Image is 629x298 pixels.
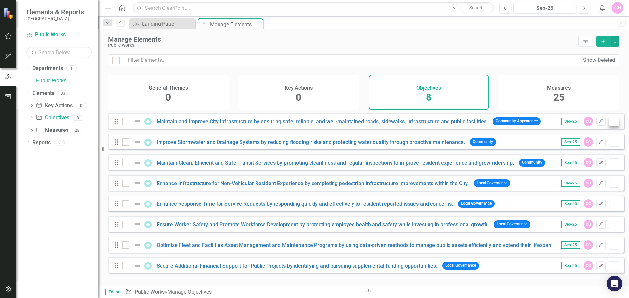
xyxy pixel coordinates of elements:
div: Landing Page [142,20,193,28]
span: 8 [426,92,431,103]
img: Not Defined [133,117,141,125]
a: Departments [32,65,63,72]
a: Key Actions [36,102,72,110]
span: Community Appearance [493,117,541,125]
span: Sep-25 [561,221,580,228]
input: Search ClearPoint... [133,2,494,14]
div: CG [584,137,593,147]
span: Local Governance [474,179,510,187]
div: 9 [54,140,65,146]
div: CG [584,220,593,229]
div: CG [584,158,593,167]
a: Secure Additional Financial Support for Public Projects by identifying and pursuing supplemental ... [157,263,437,269]
div: CG [584,179,593,188]
span: Local Governance [442,262,479,269]
span: 0 [296,92,301,103]
span: Local Governance [458,200,495,207]
span: Local Governance [494,220,530,228]
div: Show Deleted [583,57,615,64]
img: Not Defined [133,200,141,208]
a: Enhance Response Time for Service Requests by responding quickly and effectively to resident repo... [157,201,453,207]
div: 8 [73,115,83,121]
h4: General Themes [149,85,188,91]
div: 1 [66,66,77,71]
a: Measures [36,127,68,134]
span: Sep-25 [561,159,580,166]
h4: Measures [547,85,571,91]
span: Sep-25 [561,241,580,249]
a: Reports [32,139,51,147]
span: Sep-25 [561,200,580,207]
div: 25 [72,128,82,133]
span: Community [470,138,496,146]
img: Not Defined [133,241,141,249]
div: » Manage Objectives [125,289,359,296]
span: Sep-25 [561,262,580,269]
img: ClearPoint Strategy [3,7,15,19]
img: Not Defined [133,159,141,167]
span: 0 [165,92,171,103]
a: Optimize Fleet and Facilities Asset Management and Maintenance Programs by using data-driven meth... [157,242,553,248]
a: Ensure Worker Safety and Promote Workforce Development by protecting employee health and safety w... [157,221,489,228]
button: Sep-25 [513,2,576,14]
button: Search [460,3,493,12]
span: Sep-25 [561,118,580,125]
span: Search [469,5,484,10]
div: Public Works [108,43,575,48]
a: Public Works [135,289,165,295]
span: Community [519,159,545,166]
div: Sep-25 [516,4,574,12]
h4: Objectives [416,85,441,91]
div: Manage Elements [210,20,261,28]
img: Not Defined [133,179,141,187]
a: Enhance Infrastructure for Non-Vehicular Resident Experience by completing pedestrian infrastruct... [157,180,469,186]
div: Manage Elements [108,36,575,43]
div: 0 [76,103,86,108]
a: Elements [32,90,54,97]
div: CG [584,240,593,250]
span: Sep-25 [561,138,580,146]
input: Search Below... [26,47,92,58]
div: 33 [58,90,68,96]
small: [GEOGRAPHIC_DATA] [26,16,84,21]
img: Not Defined [133,262,141,270]
div: CG [584,261,593,270]
a: Landing Page [131,20,193,28]
div: CG [584,117,593,126]
a: Public Works [26,31,92,39]
span: 25 [553,92,564,103]
button: CG [612,2,623,14]
a: Objectives [36,114,69,122]
a: Improve Stormwater and Drainage Systems by reducing flooding risks and protecting water quality t... [157,139,465,145]
h4: Key Actions [285,85,313,91]
img: Not Defined [133,220,141,228]
a: Public Works [36,77,98,85]
div: Open Intercom Messenger [607,276,622,291]
span: Elements & Reports [26,8,84,16]
a: Maintain Clean, Efficient and Safe Transit Services by promoting cleanliness and regular inspecti... [157,160,514,166]
input: Filter Elements... [124,54,568,66]
img: Not Defined [133,138,141,146]
a: Maintain and Improve City Infrastructure by ensuring safe, reliable, and well-maintained roads, s... [157,118,488,125]
span: Sep-25 [561,180,580,187]
div: CG [584,199,593,208]
span: Editor [105,289,122,295]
